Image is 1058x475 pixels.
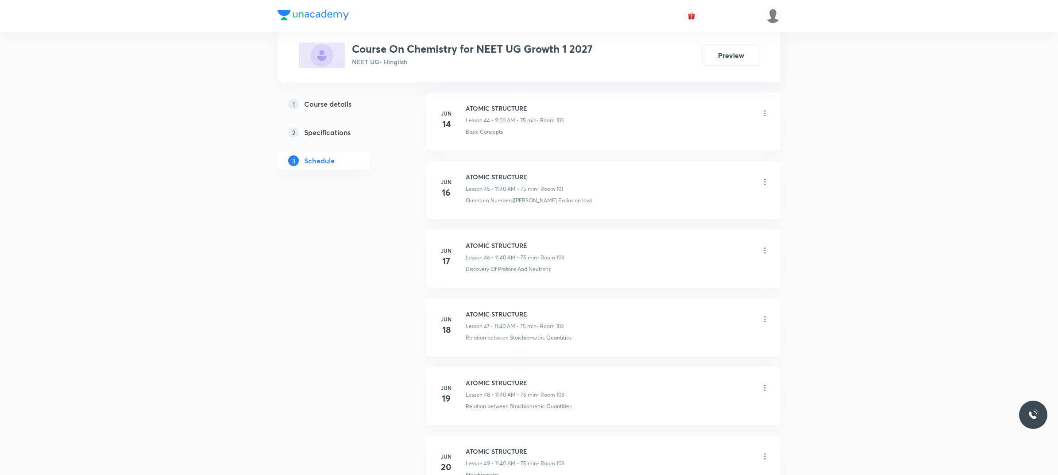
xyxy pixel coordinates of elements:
h6: ATOMIC STRUCTURE [466,309,564,319]
p: 3 [288,155,299,166]
h6: Jun [437,384,455,392]
p: Relation between Stoichiometric Quantities [466,334,571,342]
h6: Jun [437,247,455,255]
h6: Jun [437,109,455,117]
button: Preview [703,45,759,66]
h5: Specifications [304,127,351,138]
h4: 14 [437,117,455,131]
p: Lesson 44 • 9:00 AM • 75 min [466,116,537,124]
img: avatar [687,12,695,20]
h6: ATOMIC STRUCTURE [466,104,564,113]
p: NEET UG • Hinglish [352,57,593,66]
h6: ATOMIC STRUCTURE [466,241,564,250]
img: Company Logo [278,10,349,20]
p: • Room 103 [537,322,564,330]
p: Lesson 49 • 11:40 AM • 75 min [466,460,537,467]
h4: 20 [437,460,455,474]
p: Lesson 46 • 11:40 AM • 75 min [466,254,537,262]
button: avatar [684,9,699,23]
h6: ATOMIC STRUCTURE [466,447,564,456]
p: • Room 103 [537,116,564,124]
p: Lesson 45 • 11:40 AM • 75 min [466,185,537,193]
h6: Jun [437,178,455,186]
p: Lesson 48 • 11:40 AM • 75 min [466,391,537,399]
img: 8864F5D3-C5D7-4EDF-9631-3C4BEC8C9998_plus.png [299,42,345,68]
p: Relation between Stoichiometric Quantities [466,402,571,410]
h6: ATOMIC STRUCTURE [466,378,564,387]
h4: 17 [437,255,455,268]
p: Basic Concepts [466,128,503,136]
h6: ATOMIC STRUCTURE [466,172,563,182]
h6: Jun [437,315,455,323]
h6: Jun [437,452,455,460]
h5: Course details [304,99,351,109]
img: UNACADEMY [765,8,780,23]
p: Discovery Of Protons And Neutrons [466,265,551,273]
h5: Schedule [304,155,335,166]
p: Lesson 47 • 11:40 AM • 75 min [466,322,537,330]
p: • Room 103 [537,391,564,399]
img: ttu [1028,409,1039,420]
h4: 19 [437,392,455,405]
a: Company Logo [278,10,349,23]
p: 2 [288,127,299,138]
h4: 16 [437,186,455,199]
p: • Room 101 [537,185,563,193]
h4: 18 [437,323,455,336]
p: • Room 103 [537,254,564,262]
p: Quantum Numbers([PERSON_NAME] Exclusion law) [466,197,592,205]
a: 2Specifications [278,124,398,141]
h3: Course On Chemistry for NEET UG Growth 1 2027 [352,42,593,55]
p: • Room 103 [537,460,564,467]
a: 1Course details [278,95,398,113]
p: 1 [288,99,299,109]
